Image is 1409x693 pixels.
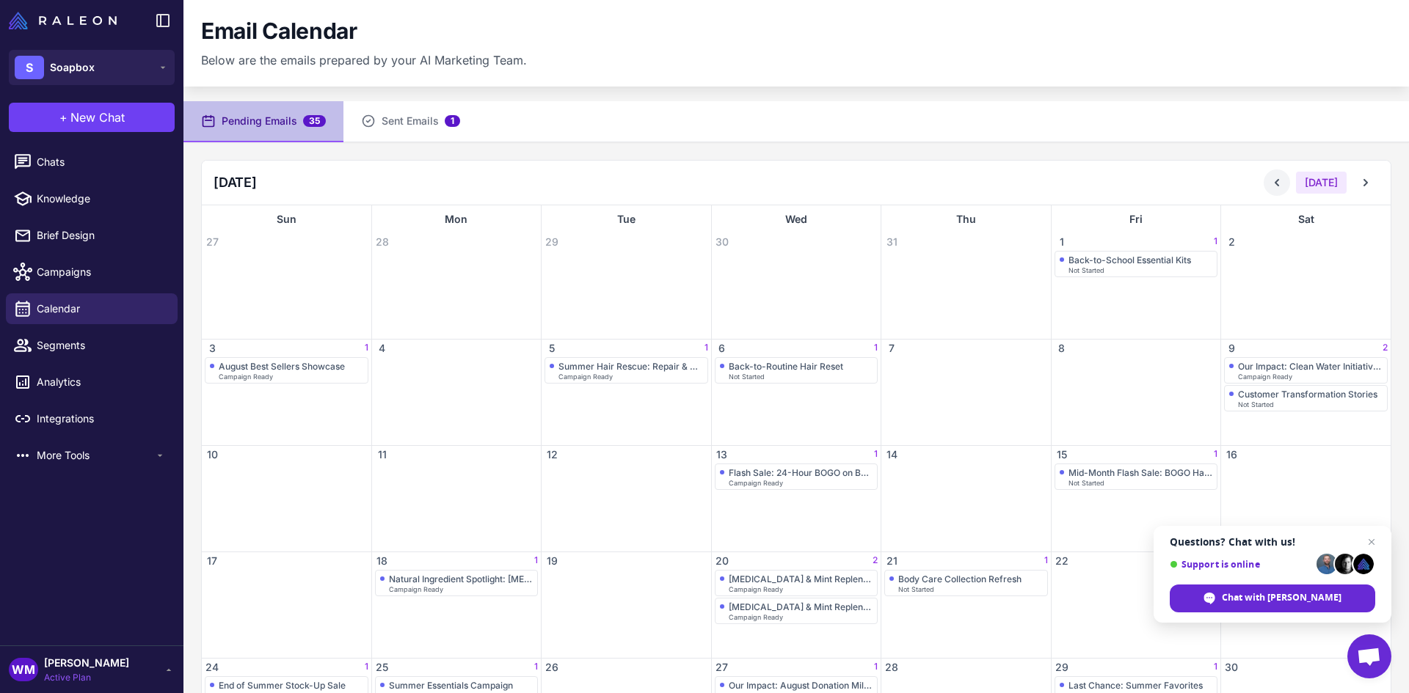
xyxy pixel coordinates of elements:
span: 20 [715,554,729,568]
div: Summer Hair Rescue: Repair & Revive [558,361,703,372]
div: Flash Sale: 24-Hour BOGO on Body Care [729,467,873,478]
span: 1 [874,341,878,356]
span: 25 [375,660,390,675]
span: 27 [715,660,729,675]
a: Chats [6,147,178,177]
span: 6 [715,341,729,356]
div: Tue [542,205,711,233]
span: Knowledge [37,191,166,207]
span: Campaign Ready [729,586,783,593]
div: Mid-Month Flash Sale: BOGO Hair Care [1068,467,1213,478]
span: 8 [1055,341,1069,356]
div: Natural Ingredient Spotlight: [MEDICAL_DATA] Benefits [389,573,534,584]
span: Campaigns [37,264,166,280]
span: 27 [205,235,219,249]
span: 24 [205,660,219,675]
span: Soapbox [50,59,95,76]
span: 15 [1055,447,1069,462]
span: Campaign Ready [729,614,783,620]
span: 7 [884,341,899,356]
div: Wed [712,205,881,233]
a: Brief Design [6,220,178,251]
span: 31 [884,235,899,249]
div: Chat with Raleon [1170,584,1375,612]
span: 29 [545,235,559,249]
span: Active Plan [44,671,129,684]
a: Segments [6,330,178,361]
span: 1 [1055,235,1069,249]
a: Campaigns [6,257,178,287]
span: Not Started [1238,401,1274,408]
span: Support is online [1170,559,1311,570]
span: 30 [715,235,729,249]
span: Questions? Chat with us! [1170,536,1375,548]
span: 14 [884,447,899,462]
span: 28 [375,235,390,249]
span: 2 [1383,341,1388,356]
span: 16 [1224,447,1239,462]
div: Sun [202,205,371,233]
span: Not Started [1068,480,1104,486]
span: Analytics [37,374,166,390]
span: 4 [375,341,390,356]
span: 29 [1055,660,1069,675]
div: Body Care Collection Refresh [898,573,1022,584]
span: 2 [1224,235,1239,249]
div: WM [9,658,38,681]
span: 1 [365,341,368,356]
h2: [DATE] [214,172,257,192]
div: Back-to-Routine Hair Reset [729,361,843,372]
span: 1 [445,115,460,127]
span: 18 [375,554,390,568]
div: Customer Transformation Stories [1238,389,1377,400]
span: 1 [1044,554,1048,568]
button: Pending Emails35 [183,101,343,142]
span: 13 [715,447,729,462]
div: S [15,56,44,79]
a: Knowledge [6,183,178,214]
span: 1 [704,341,708,356]
span: 1 [534,660,538,675]
div: Back-to-School Essential Kits [1068,254,1191,265]
span: 17 [205,554,219,568]
img: Raleon Logo [9,12,117,29]
span: 1 [534,554,538,568]
span: Campaign Ready [729,480,783,486]
span: Calendar [37,301,166,317]
span: [PERSON_NAME] [44,655,129,671]
div: Our Impact: Clean Water Initiative Spotlight [1238,361,1383,372]
span: 9 [1224,341,1239,356]
span: 35 [303,115,326,127]
span: Not Started [1068,267,1104,274]
span: Chat with [PERSON_NAME] [1222,591,1341,604]
div: Mon [372,205,542,233]
div: End of Summer Stock-Up Sale [219,680,346,691]
p: Below are the emails prepared by your AI Marketing Team. [201,51,527,69]
span: Brief Design [37,227,166,243]
span: 19 [545,554,559,568]
div: Summer Essentials Campaign [389,680,513,691]
span: 1 [1214,235,1217,249]
span: 10 [205,447,219,462]
a: Raleon Logo [9,12,123,29]
span: 12 [545,447,559,462]
span: New Chat [70,109,125,126]
div: [MEDICAL_DATA] & Mint Replenishment Email [729,573,873,584]
div: Sat [1221,205,1391,233]
span: Integrations [37,411,166,427]
span: 11 [375,447,390,462]
span: 1 [1214,447,1217,462]
span: 1 [874,447,878,462]
span: Not Started [729,373,765,380]
span: 28 [884,660,899,675]
span: Segments [37,337,166,353]
span: 1 [1214,660,1217,675]
span: 1 [365,660,368,675]
span: 30 [1224,660,1239,675]
span: Close chat [1363,533,1380,551]
button: [DATE] [1296,172,1347,194]
span: Campaign Ready [219,373,273,380]
span: 26 [545,660,559,675]
span: Not Started [898,586,934,593]
span: Campaign Ready [389,586,443,593]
